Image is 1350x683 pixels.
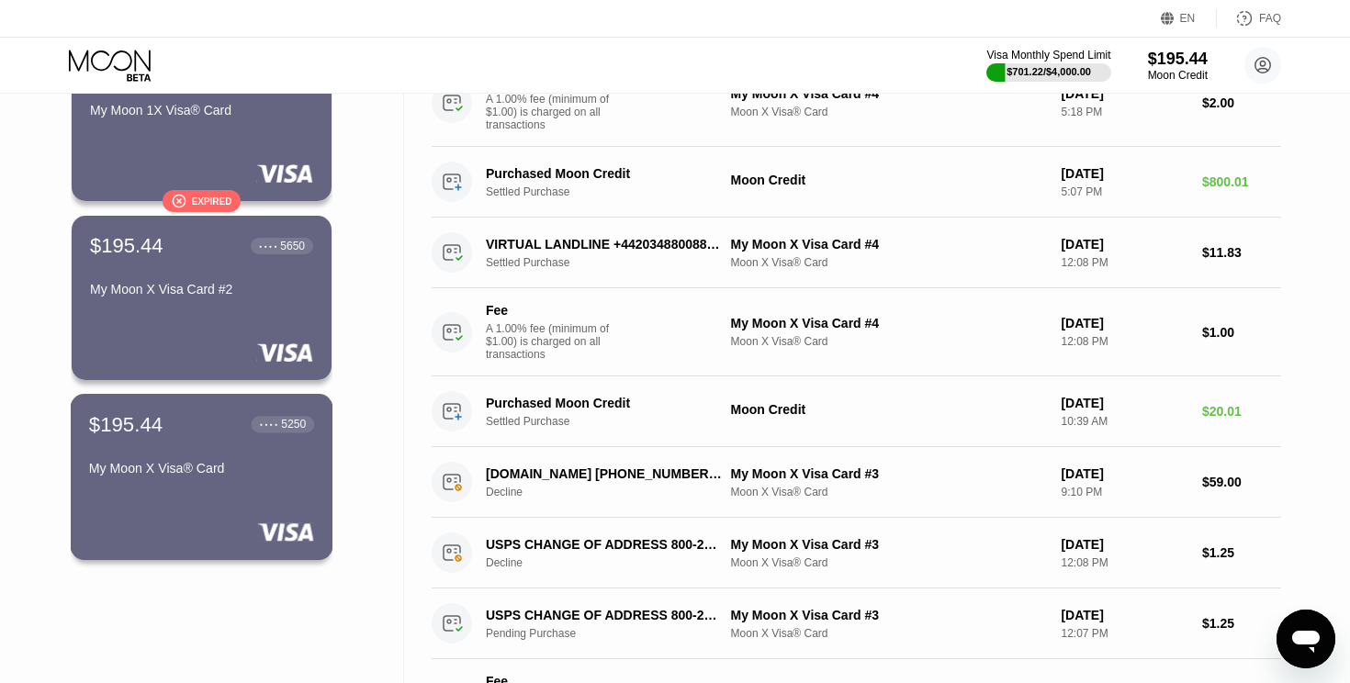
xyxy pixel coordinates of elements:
[1061,537,1187,552] div: [DATE]
[259,243,277,249] div: ● ● ● ●
[1148,69,1208,82] div: Moon Credit
[1202,95,1281,110] div: $2.00
[1217,9,1281,28] div: FAQ
[486,237,724,252] div: VIRTUAL LANDLINE +442034880088GB
[1259,12,1281,25] div: FAQ
[486,466,724,481] div: [DOMAIN_NAME] [PHONE_NUMBER] US
[90,282,313,297] div: My Moon X Visa Card #2
[432,147,1281,218] div: Purchased Moon CreditSettled PurchaseMoon Credit[DATE]5:07 PM$800.01
[90,103,313,118] div: My Moon 1X Visa® Card
[1148,50,1208,69] div: $195.44
[1061,86,1187,101] div: [DATE]
[1061,608,1187,622] div: [DATE]
[172,194,186,209] div: 
[486,396,724,410] div: Purchased Moon Credit
[486,556,742,569] div: Decline
[731,486,1047,498] div: Moon X Visa® Card
[731,537,1047,552] div: My Moon X Visa Card #3
[486,93,624,131] div: A 1.00% fee (minimum of $1.00) is charged on all transactions
[432,376,1281,447] div: Purchased Moon CreditSettled PurchaseMoon Credit[DATE]10:39 AM$20.01
[486,537,724,552] div: USPS CHANGE OF ADDRESS 800-2383150 US
[432,59,1281,147] div: FeeA 1.00% fee (minimum of $1.00) is charged on all transactionsMy Moon X Visa Card #4Moon X Visa...
[731,556,1047,569] div: Moon X Visa® Card
[486,303,614,318] div: Fee
[1202,616,1281,631] div: $1.25
[1061,237,1187,252] div: [DATE]
[89,412,163,436] div: $195.44
[486,322,624,361] div: A 1.00% fee (minimum of $1.00) is charged on all transactions
[731,173,1047,187] div: Moon Credit
[1202,245,1281,260] div: $11.83
[731,466,1047,481] div: My Moon X Visa Card #3
[192,196,232,207] div: Expired
[1061,166,1187,181] div: [DATE]
[1061,335,1187,348] div: 12:08 PM
[90,234,163,258] div: $195.44
[486,415,742,428] div: Settled Purchase
[731,237,1047,252] div: My Moon X Visa Card #4
[1202,404,1281,419] div: $20.01
[1061,556,1187,569] div: 12:08 PM
[1277,610,1335,668] iframe: Button to launch messaging window
[432,218,1281,288] div: VIRTUAL LANDLINE +442034880088GBSettled PurchaseMy Moon X Visa Card #4Moon X Visa® Card[DATE]12:0...
[986,49,1110,82] div: Visa Monthly Spend Limit$701.22/$4,000.00
[731,402,1047,417] div: Moon Credit
[1007,66,1091,77] div: $701.22 / $4,000.00
[731,86,1047,101] div: My Moon X Visa Card #4
[731,627,1047,640] div: Moon X Visa® Card
[1061,106,1187,118] div: 5:18 PM
[486,256,742,269] div: Settled Purchase
[280,240,305,252] div: 5650
[1061,486,1187,498] div: 9:10 PM
[1202,475,1281,489] div: $59.00
[486,627,742,640] div: Pending Purchase
[1202,325,1281,340] div: $1.00
[731,608,1047,622] div: My Moon X Visa Card #3
[432,447,1281,518] div: [DOMAIN_NAME] [PHONE_NUMBER] USDeclineMy Moon X Visa Card #3Moon X Visa® Card[DATE]9:10 PM$59.00
[1061,627,1187,640] div: 12:07 PM
[731,335,1047,348] div: Moon X Visa® Card
[486,486,742,498] div: Decline
[72,37,332,201] div: $0.69● ● ● ●2444My Moon 1X Visa® CardExpired
[486,185,742,198] div: Settled Purchase
[1061,185,1187,198] div: 5:07 PM
[731,106,1047,118] div: Moon X Visa® Card
[1061,415,1187,428] div: 10:39 AM
[432,288,1281,376] div: FeeA 1.00% fee (minimum of $1.00) is charged on all transactionsMy Moon X Visa Card #4Moon X Visa...
[432,588,1281,659] div: USPS CHANGE OF ADDRESS 800-2383150 USPending PurchaseMy Moon X Visa Card #3Moon X Visa® Card[DATE...
[486,166,724,181] div: Purchased Moon Credit
[1061,466,1187,481] div: [DATE]
[432,518,1281,588] div: USPS CHANGE OF ADDRESS 800-2383150 USDeclineMy Moon X Visa Card #3Moon X Visa® Card[DATE]12:08 PM...
[1148,50,1208,82] div: $195.44Moon Credit
[1161,9,1217,28] div: EN
[1061,316,1187,330] div: [DATE]
[260,421,278,427] div: ● ● ● ●
[986,49,1110,62] div: Visa Monthly Spend Limit
[281,418,306,431] div: 5250
[72,395,332,559] div: $195.44● ● ● ●5250My Moon X Visa® Card
[1202,545,1281,560] div: $1.25
[1180,12,1196,25] div: EN
[1202,174,1281,189] div: $800.01
[72,216,332,380] div: $195.44● ● ● ●5650My Moon X Visa Card #2
[1061,256,1187,269] div: 12:08 PM
[89,461,314,476] div: My Moon X Visa® Card
[731,316,1047,330] div: My Moon X Visa Card #4
[731,256,1047,269] div: Moon X Visa® Card
[486,608,724,622] div: USPS CHANGE OF ADDRESS 800-2383150 US
[1061,396,1187,410] div: [DATE]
